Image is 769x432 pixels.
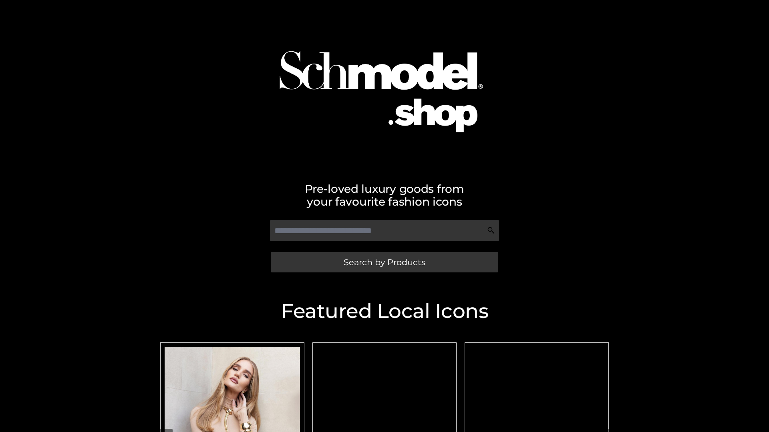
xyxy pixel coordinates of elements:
img: Search Icon [487,226,495,234]
h2: Pre-loved luxury goods from your favourite fashion icons [156,182,613,208]
span: Search by Products [344,258,425,266]
h2: Featured Local Icons​ [156,301,613,321]
a: Search by Products [271,252,498,272]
